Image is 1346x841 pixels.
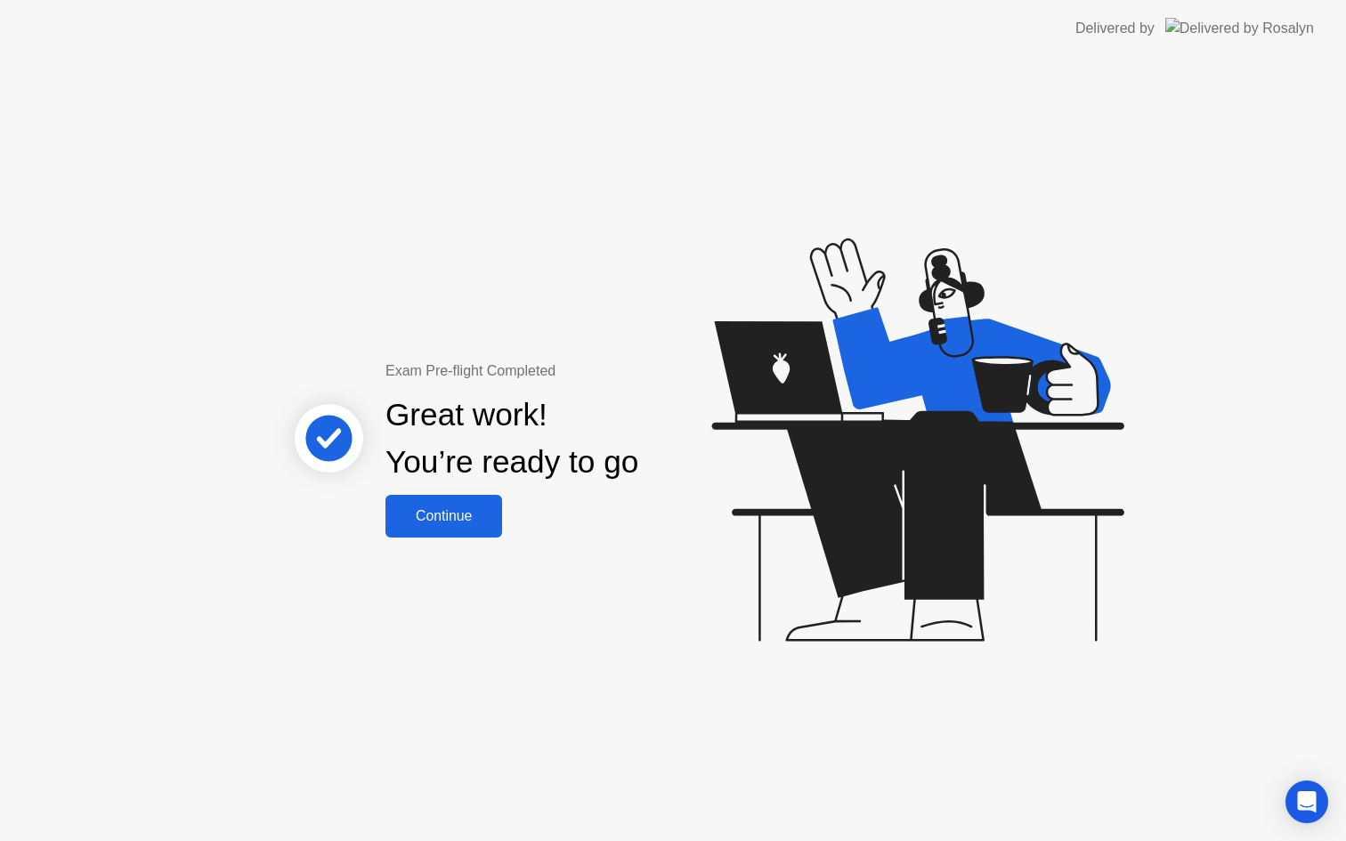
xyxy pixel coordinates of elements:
[385,392,638,486] div: Great work! You’re ready to go
[385,495,502,538] button: Continue
[1285,780,1328,823] div: Open Intercom Messenger
[385,360,753,382] div: Exam Pre-flight Completed
[1075,18,1155,39] div: Delivered by
[391,508,497,524] div: Continue
[1165,18,1314,38] img: Delivered by Rosalyn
